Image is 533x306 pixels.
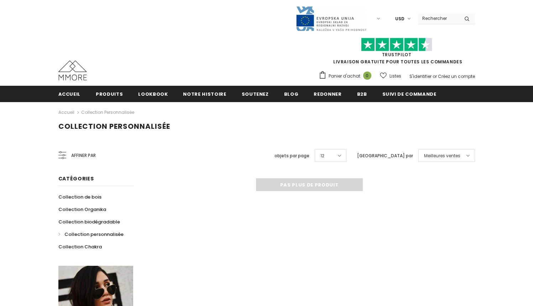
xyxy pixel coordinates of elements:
[81,109,134,115] a: Collection personnalisée
[96,86,123,102] a: Produits
[433,73,437,79] span: or
[58,216,120,228] a: Collection biodégradable
[58,86,81,102] a: Accueil
[58,121,170,131] span: Collection personnalisée
[242,86,269,102] a: soutenez
[58,194,101,200] span: Collection de bois
[314,91,341,97] span: Redonner
[382,52,412,58] a: TrustPilot
[390,73,401,80] span: Listes
[138,91,168,97] span: Lookbook
[382,86,437,102] a: Suivi de commande
[409,73,432,79] a: S'identifier
[329,73,360,80] span: Panier d'achat
[314,86,341,102] a: Redonner
[58,60,87,80] img: Cas MMORE
[418,13,459,23] input: Search Site
[284,86,299,102] a: Blog
[96,91,123,97] span: Produits
[183,86,226,102] a: Notre histoire
[319,41,475,65] span: LIVRAISON GRATUITE POUR TOUTES LES COMMANDES
[71,152,96,159] span: Affiner par
[361,38,432,52] img: Faites confiance aux étoiles pilotes
[58,191,101,203] a: Collection de bois
[363,72,371,80] span: 0
[58,203,106,216] a: Collection Organika
[296,6,367,32] img: Javni Razpis
[357,86,367,102] a: B2B
[58,206,106,213] span: Collection Organika
[296,15,367,21] a: Javni Razpis
[380,70,401,82] a: Listes
[357,91,367,97] span: B2B
[395,15,404,22] span: USD
[319,71,375,81] a: Panier d'achat 0
[183,91,226,97] span: Notre histoire
[58,91,81,97] span: Accueil
[275,152,309,159] label: objets par page
[64,231,124,238] span: Collection personnalisée
[284,91,299,97] span: Blog
[320,152,324,159] span: 12
[357,152,413,159] label: [GEOGRAPHIC_DATA] par
[58,228,124,241] a: Collection personnalisée
[382,91,437,97] span: Suivi de commande
[58,243,102,250] span: Collection Chakra
[138,86,168,102] a: Lookbook
[58,175,94,182] span: Catégories
[424,152,460,159] span: Meilleures ventes
[58,108,74,117] a: Accueil
[438,73,475,79] a: Créez un compte
[58,218,120,225] span: Collection biodégradable
[58,241,102,253] a: Collection Chakra
[242,91,269,97] span: soutenez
